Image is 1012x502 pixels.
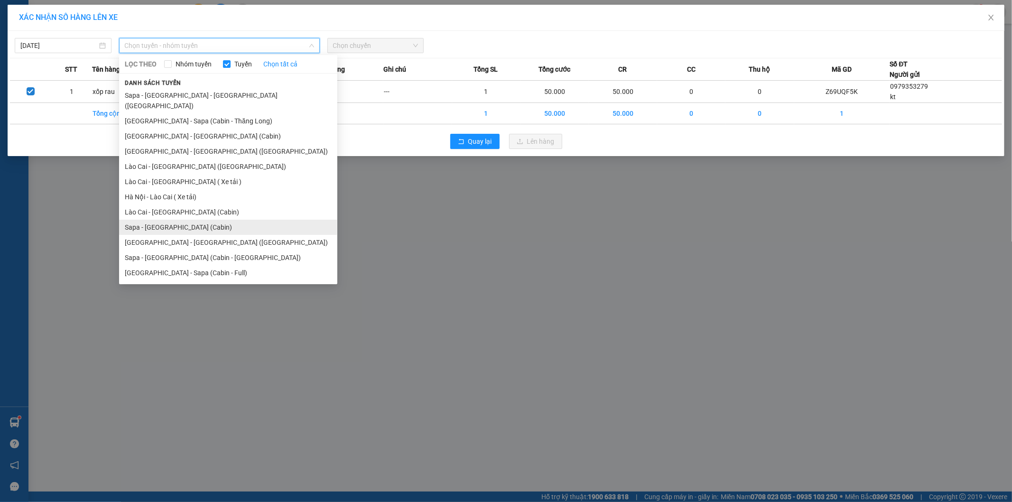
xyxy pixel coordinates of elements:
input: 14/10/2025 [20,40,97,51]
td: 0 [725,103,794,124]
span: kt [890,93,896,101]
li: Lào Cai - [GEOGRAPHIC_DATA] ( Xe tải ) [119,174,337,189]
span: Ghi chú [383,64,406,74]
span: Chọn tuyến - nhóm tuyến [125,38,314,53]
b: Sao Việt [57,22,116,38]
li: Sapa - [GEOGRAPHIC_DATA] (Cabin) [119,220,337,235]
td: 0 [657,103,725,124]
span: rollback [458,138,464,146]
td: 50.000 [520,81,589,103]
span: down [309,43,315,48]
li: Sapa - [GEOGRAPHIC_DATA] (Cabin - [GEOGRAPHIC_DATA]) [119,250,337,265]
li: Hà Nội - Lào Cai ( Xe tải) [119,189,337,205]
td: Tổng cộng [92,103,160,124]
span: Tuyến [231,59,256,69]
td: xốp rau [92,81,160,103]
button: uploadLên hàng [509,134,562,149]
b: [DOMAIN_NAME] [127,8,229,23]
span: LỌC THEO [125,59,157,69]
span: CR [619,64,627,74]
li: Lào Cai - [GEOGRAPHIC_DATA] ([GEOGRAPHIC_DATA]) [119,159,337,174]
li: [GEOGRAPHIC_DATA] - Sapa (Cabin - Full) [119,265,337,280]
td: --- [315,81,383,103]
span: STT [65,64,77,74]
td: 0 [725,81,794,103]
button: rollbackQuay lại [450,134,500,149]
h2: Z69UQF5K [5,55,76,71]
td: 1 [51,81,93,103]
li: [GEOGRAPHIC_DATA] - [GEOGRAPHIC_DATA] ([GEOGRAPHIC_DATA]) [119,144,337,159]
span: Tổng SL [474,64,498,74]
td: 50.000 [589,103,657,124]
td: Z69UQF5K [794,81,890,103]
a: Chọn tất cả [263,59,297,69]
img: logo.jpg [5,8,53,55]
h2: VP Nhận: VP Nhận 779 Giải Phóng [50,55,229,145]
li: [GEOGRAPHIC_DATA] - Sapa (Cabin - Thăng Long) [119,113,337,129]
li: Sapa - [GEOGRAPHIC_DATA] - [GEOGRAPHIC_DATA] ([GEOGRAPHIC_DATA]) [119,88,337,113]
td: 1 [452,103,520,124]
td: 50.000 [520,103,589,124]
td: 1 [794,103,890,124]
td: 1 [452,81,520,103]
span: Tên hàng [92,64,120,74]
span: close [987,14,995,21]
td: 0 [657,81,725,103]
span: Nhóm tuyến [172,59,215,69]
span: Mã GD [832,64,852,74]
span: 0979353279 [890,83,928,90]
li: [GEOGRAPHIC_DATA] - [GEOGRAPHIC_DATA] ([GEOGRAPHIC_DATA]) [119,235,337,250]
span: Tổng cước [538,64,570,74]
span: Chọn chuyến [333,38,418,53]
span: Quay lại [468,136,492,147]
td: 50.000 [589,81,657,103]
li: Lào Cai - [GEOGRAPHIC_DATA] (Cabin) [119,205,337,220]
button: Close [978,5,1004,31]
td: --- [383,81,452,103]
div: Số ĐT Người gửi [890,59,920,80]
span: Thu hộ [749,64,770,74]
span: CC [687,64,696,74]
span: XÁC NHẬN SỐ HÀNG LÊN XE [19,13,118,22]
span: Danh sách tuyến [119,79,187,87]
li: [GEOGRAPHIC_DATA] - [GEOGRAPHIC_DATA] (Cabin) [119,129,337,144]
